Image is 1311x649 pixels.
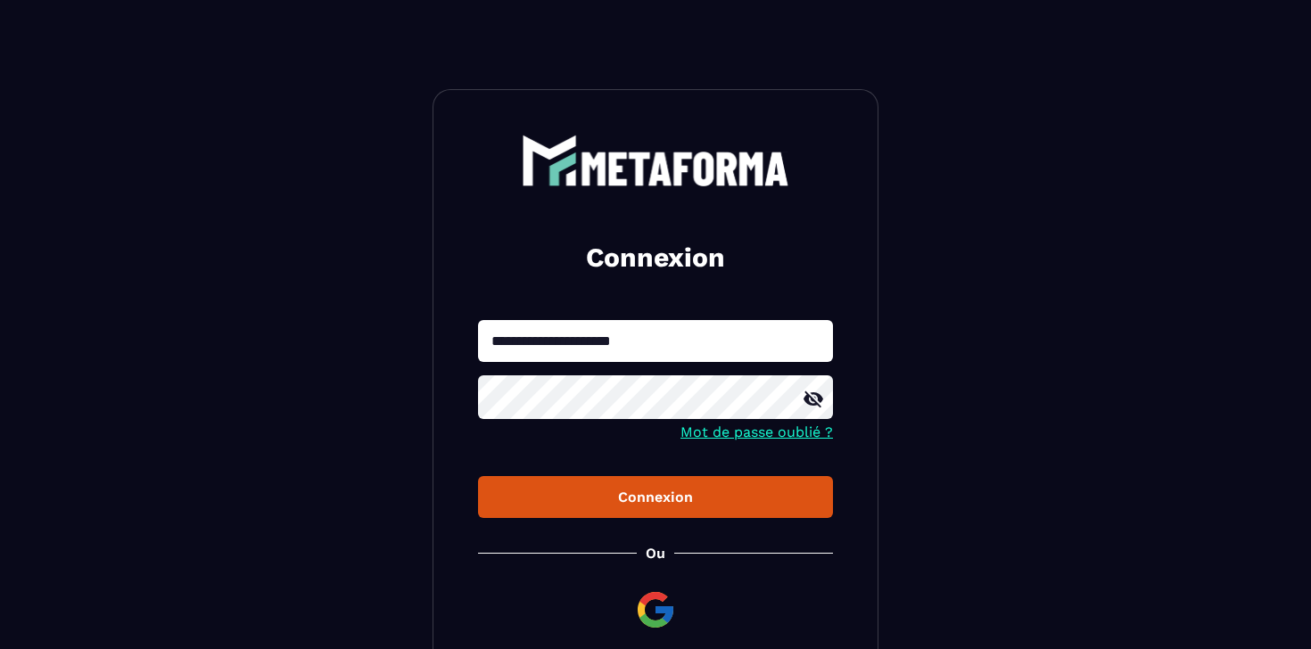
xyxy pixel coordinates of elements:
p: Ou [646,545,665,562]
img: logo [522,135,789,186]
a: logo [478,135,833,186]
a: Mot de passe oublié ? [680,423,833,440]
div: Connexion [492,489,819,505]
h2: Connexion [499,240,812,275]
img: google [634,588,677,631]
button: Connexion [478,476,833,518]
